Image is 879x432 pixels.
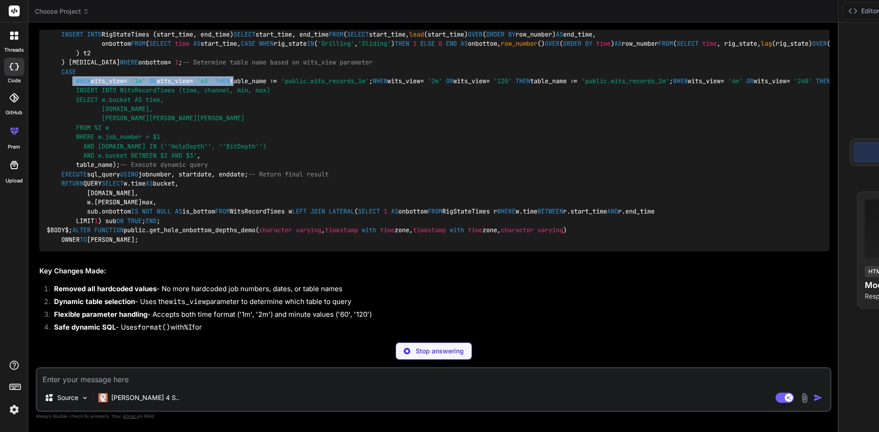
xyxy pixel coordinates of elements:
span: OVER [545,40,559,48]
span: WHEN [373,77,387,85]
span: -- Return final result [248,170,329,178]
span: = [574,77,578,85]
code: format() [137,323,170,332]
span: = [787,77,790,85]
p: Stop answering [416,347,464,356]
span: '2m' [428,77,442,85]
span: lag [761,40,772,48]
span: THEN [215,77,230,85]
label: code [8,77,21,85]
span: timestamp [325,226,358,235]
span: lead [409,30,424,38]
span: '4m' [728,77,743,85]
span: ORDER [486,30,505,38]
span: with [450,226,464,235]
strong: Dynamic table selection [54,297,135,306]
span: FUNCTION [94,226,124,235]
span: LEFT [292,208,307,216]
span: FROM [215,208,230,216]
img: settings [6,402,22,417]
span: AS [391,208,398,216]
span: FROM [658,40,673,48]
span: timestamp [413,226,446,235]
span: 1 [413,40,417,48]
p: Always double-check its answers. Your in Bind [36,412,831,421]
span: TO [80,235,87,244]
span: time [702,40,717,48]
li: - Uses the parameter to determine which table to query [47,297,830,309]
span: THEN [816,77,830,85]
span: ALTER [72,226,91,235]
span: IS [131,208,138,216]
span: '120' [494,77,512,85]
span: CASE [241,40,255,48]
span: LATERAL [329,208,354,216]
span: CASE [61,68,76,76]
span: SELECT [149,40,171,48]
label: threads [4,46,24,54]
span: Choose Project [35,7,89,16]
span: = [168,58,171,66]
span: WHEN [673,77,688,85]
strong: Flexible parameter handling [54,310,147,319]
span: END [446,40,457,48]
span: AS [556,30,563,38]
span: '1m' [131,77,146,85]
span: JOIN [310,208,325,216]
h2: Key Changes Made: [39,266,830,277]
span: SELECT [233,30,255,38]
span: time [380,226,395,235]
label: prem [8,143,20,151]
span: AND [607,208,618,216]
span: 'public.wits_records_1m' [281,77,369,85]
span: -- Determine table name based on wits_view parameter [182,58,373,66]
span: '240' [794,77,812,85]
span: SELECT [358,208,380,216]
label: Upload [5,177,23,185]
li: - Accepts both time format ('1m', '2m') and minute values ('60', '120') [47,309,830,322]
span: THEN [395,40,409,48]
span: 1 [94,217,98,225]
span: AS [146,180,153,188]
li: - Uses with for [47,322,830,335]
span: 0 [439,40,442,48]
span: TRUE [127,217,142,225]
span: = [420,77,424,85]
span: ORDER [563,40,581,48]
span: OVER [812,40,827,48]
span: 1 [175,58,179,66]
span: END [146,217,157,225]
span: character [259,226,292,235]
code: wits_view [169,297,206,306]
span: -- Execute dynamic query [120,161,208,169]
strong: Safe dynamic SQL [54,323,116,331]
span: OR [746,77,754,85]
span: row_number [501,40,537,48]
span: varying [296,226,321,235]
img: Pick Models [81,394,89,402]
span: AS [614,40,622,48]
li: - No more hardcoded job numbers, dates, or table names [47,284,830,297]
span: USING [120,170,138,178]
p: Source [57,393,78,402]
span: IN [307,40,314,48]
span: WHEN [259,40,274,48]
span: OVER [468,30,483,38]
span: WHEN [76,77,91,85]
span: BETWEEN [537,208,563,216]
span: 'Sliding' [358,40,391,48]
span: RETURN [61,180,83,188]
span: WHERE [120,58,138,66]
span: BY [508,30,515,38]
label: GitHub [5,109,22,117]
img: Claude 4 Sonnet [98,393,108,402]
span: AS [193,40,201,48]
span: with [362,226,376,235]
span: FROM [329,30,343,38]
span: BY [585,40,592,48]
span: privacy [123,413,139,419]
span: = [721,77,724,85]
img: attachment [799,393,810,403]
span: AS [175,208,182,216]
span: FROM [131,40,146,48]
